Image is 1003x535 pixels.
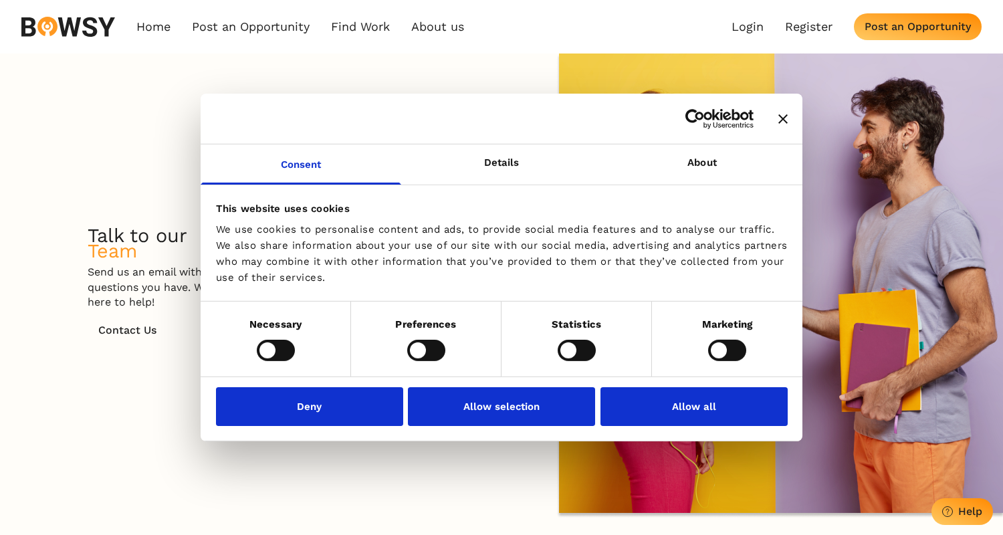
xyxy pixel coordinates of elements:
[785,19,832,34] a: Register
[931,498,993,525] button: Help
[88,317,167,344] button: Contact Us
[88,228,187,258] h1: Talk to our
[958,505,982,518] div: Help
[408,387,595,426] button: Allow selection
[88,239,137,262] span: Team
[702,318,753,330] strong: Marketing
[778,114,788,123] button: Close banner
[216,387,403,426] button: Deny
[201,144,401,185] a: Consent
[98,324,156,336] div: Contact Us
[865,20,971,33] div: Post an Opportunity
[88,265,235,310] p: Send us an email with any questions you have. We are here to help!
[249,318,302,330] strong: Necessary
[602,144,802,185] a: About
[556,53,1003,518] img: Happy Groupmates
[600,387,788,426] button: Allow all
[216,200,788,216] div: This website uses cookies
[216,221,788,286] div: We use cookies to personalise content and ads, to provide social media features and to analyse ou...
[732,19,764,34] a: Login
[552,318,601,330] strong: Statistics
[637,108,754,128] a: Usercentrics Cookiebot - opens in a new window
[395,318,456,330] strong: Preferences
[854,13,982,40] button: Post an Opportunity
[21,17,115,37] img: svg%3e
[136,19,171,34] a: Home
[401,144,602,185] a: Details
